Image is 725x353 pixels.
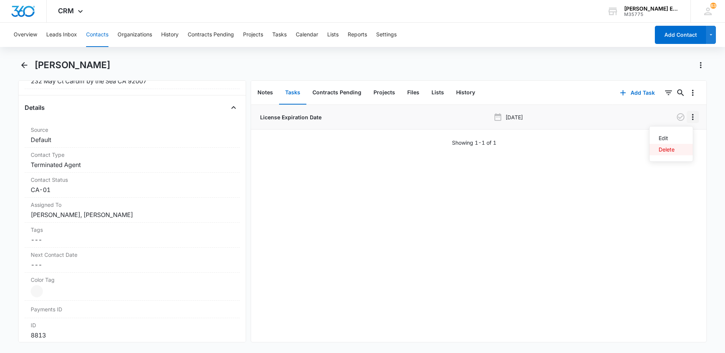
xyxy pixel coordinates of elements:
[31,176,234,184] label: Contact Status
[161,23,179,47] button: History
[25,173,240,198] div: Contact StatusCA-01
[25,223,240,248] div: Tags---
[25,198,240,223] div: Assigned To[PERSON_NAME], [PERSON_NAME]
[612,84,662,102] button: Add Task
[452,139,496,147] p: Showing 1-1 of 1
[188,23,234,47] button: Contracts Pending
[272,23,287,47] button: Tasks
[86,23,108,47] button: Contacts
[35,59,110,71] h1: [PERSON_NAME]
[505,113,523,121] p: [DATE]
[367,81,401,105] button: Projects
[31,251,234,259] label: Next Contact Date
[14,23,37,47] button: Overview
[348,23,367,47] button: Reports
[31,185,234,194] dd: CA-01
[31,321,234,329] dt: ID
[25,318,240,343] div: ID8813
[25,148,240,173] div: Contact TypeTerminated Agent
[31,276,234,284] label: Color Tag
[18,59,30,71] button: Back
[25,301,240,318] div: Payments ID
[25,273,240,301] div: Color Tag
[118,23,152,47] button: Organizations
[425,81,450,105] button: Lists
[687,87,699,99] button: Overflow Menu
[31,331,234,340] dd: 8813
[401,81,425,105] button: Files
[31,305,82,313] dt: Payments ID
[710,3,716,9] div: notifications count
[251,81,279,105] button: Notes
[58,7,74,15] span: CRM
[327,23,339,47] button: Lists
[31,201,234,209] label: Assigned To
[25,103,45,112] h4: Details
[662,87,675,99] button: Filters
[31,210,234,219] dd: [PERSON_NAME], [PERSON_NAME]
[296,23,318,47] button: Calendar
[675,87,687,99] button: Search...
[710,3,716,9] span: 63
[695,59,707,71] button: Actions
[31,160,234,169] dd: Terminated Agent
[306,81,367,105] button: Contracts Pending
[376,23,397,47] button: Settings
[279,81,306,105] button: Tasks
[31,235,234,244] dd: ---
[31,260,234,269] dd: ---
[31,126,234,134] label: Source
[31,77,234,86] dd: 232 May Ct Cardiff by the Sea CA 92007
[46,23,77,47] button: Leads Inbox
[655,26,706,44] button: Add Contact
[687,111,699,123] button: Overflow Menu
[31,135,234,144] dd: Default
[450,81,481,105] button: History
[25,248,240,273] div: Next Contact Date---
[624,6,679,12] div: account name
[259,113,322,121] a: License Expiration Date
[31,226,234,234] label: Tags
[31,151,234,159] label: Contact Type
[228,102,240,114] button: Close
[243,23,263,47] button: Projects
[624,12,679,17] div: account id
[25,123,240,148] div: SourceDefault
